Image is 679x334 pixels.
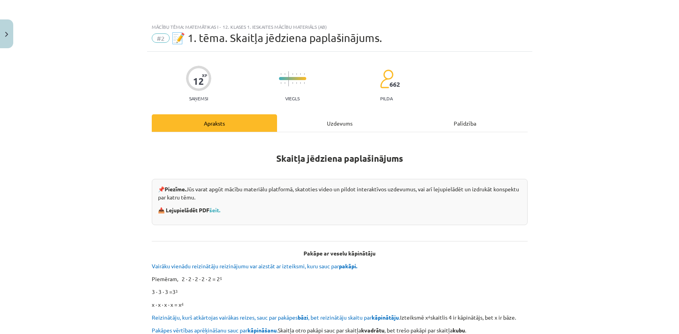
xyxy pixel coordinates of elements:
b: kvadrātu [361,327,384,334]
div: Palīdzība [402,114,528,132]
p: Saņemsi [186,96,211,101]
img: icon-short-line-57e1e144782c952c97e751825c79c345078a6d821885a25fce030b3d8c18986b.svg [296,82,297,84]
sup: 3 [175,288,178,294]
strong: Piezīme. [165,185,186,192]
p: pilda [380,96,393,101]
p: Viegls [285,96,300,101]
sup: 4 [428,314,430,320]
span: Reizinātāju, kurš atkārtojas vairākas reizes, sauc par pakāpes , bet reizinātāju skaitu par . [152,314,400,321]
b: bāzi [298,314,308,321]
span: Pakāpes vērtības aprēķināšanu sauc par . [152,327,278,334]
span: 662 [390,81,400,88]
a: šeit. [209,206,220,213]
p: 📌 Jūs varat apgūt mācību materiālu platformā, skatoties video un pildot interaktīvos uzdevumus, v... [158,185,521,201]
b: kāpināšanu [247,327,277,334]
img: icon-short-line-57e1e144782c952c97e751825c79c345078a6d821885a25fce030b3d8c18986b.svg [292,82,293,84]
p: x ∙ x ∙ x ∙ x = x [152,301,528,309]
img: icon-short-line-57e1e144782c952c97e751825c79c345078a6d821885a25fce030b3d8c18986b.svg [281,82,281,84]
span: #2 [152,33,170,43]
img: icon-short-line-57e1e144782c952c97e751825c79c345078a6d821885a25fce030b3d8c18986b.svg [304,82,305,84]
div: Mācību tēma: Matemātikas i - 12. klases 1. ieskaites mācību materiāls (ab) [152,24,528,30]
img: icon-short-line-57e1e144782c952c97e751825c79c345078a6d821885a25fce030b3d8c18986b.svg [304,73,305,75]
img: icon-short-line-57e1e144782c952c97e751825c79c345078a6d821885a25fce030b3d8c18986b.svg [300,73,301,75]
img: icon-short-line-57e1e144782c952c97e751825c79c345078a6d821885a25fce030b3d8c18986b.svg [292,73,293,75]
div: 12 [193,76,204,87]
sup: 5 [220,275,222,281]
span: Vairāku vienādu reizinātāju reizinājumu var aizstāt ar izteiksmi, kuru sauc par [152,262,358,269]
strong: Skaitļa jēdziena paplašinājums [276,153,403,164]
img: icon-short-line-57e1e144782c952c97e751825c79c345078a6d821885a25fce030b3d8c18986b.svg [300,82,301,84]
b: kāpinātāju [372,314,399,321]
img: icon-short-line-57e1e144782c952c97e751825c79c345078a6d821885a25fce030b3d8c18986b.svg [296,73,297,75]
img: icon-short-line-57e1e144782c952c97e751825c79c345078a6d821885a25fce030b3d8c18986b.svg [281,73,281,75]
span: 📝 1. tēma. Skaitļa jēdziena paplašinājums. [172,31,382,44]
b: Pakāpe ar veselu kāpinātāju [304,250,375,257]
span: XP [202,73,207,77]
img: icon-close-lesson-0947bae3869378f0d4975bcd49f059093ad1ed9edebbc8119c70593378902aed.svg [5,32,8,37]
div: Uzdevums [277,114,402,132]
img: students-c634bb4e5e11cddfef0936a35e636f08e4e9abd3cc4e673bd6f9a4125e45ecb1.svg [380,69,393,89]
b: pakāpi. [339,262,357,269]
b: kubu [453,327,465,334]
p: 3 ∙ 3 ∙ 3 =3 [152,288,528,296]
p: Izteiksmē x skaitlis 4 ir kāpinātājs, bet x ir bāze. [152,313,528,322]
div: Apraksts [152,114,277,132]
strong: 📥 Lejupielādēt PDF [158,206,221,213]
sup: 4 [181,301,184,307]
p: Piemēram, 2 ∙ 2 ∙ 2 ∙ 2 ∙ 2 = 2 [152,275,528,283]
